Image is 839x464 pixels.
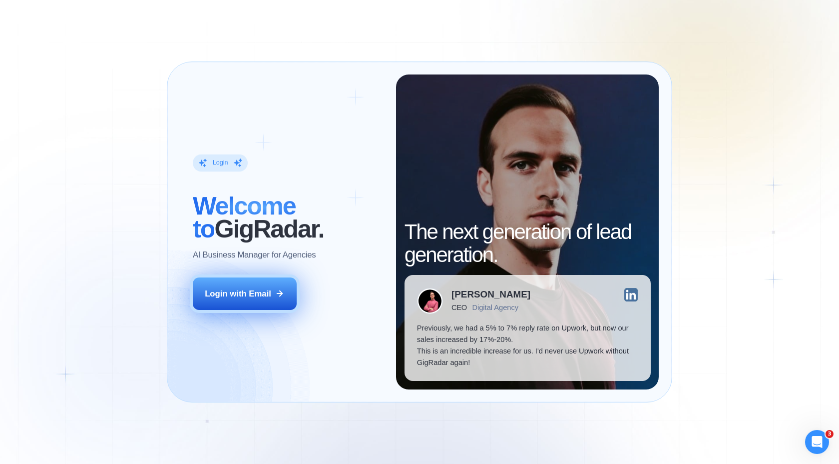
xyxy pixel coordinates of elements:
[472,303,518,312] div: Digital Agency
[451,303,467,312] div: CEO
[193,191,296,243] span: Welcome to
[826,430,834,438] span: 3
[805,430,829,454] iframe: Intercom live chat
[417,322,638,368] p: Previously, we had a 5% to 7% reply rate on Upwork, but now our sales increased by 17%-20%. This ...
[193,277,297,310] button: Login with Email
[451,290,530,299] div: [PERSON_NAME]
[213,159,228,167] div: Login
[193,249,316,261] p: AI Business Manager for Agencies
[405,220,651,266] h2: The next generation of lead generation.
[205,288,271,299] div: Login with Email
[193,194,384,240] h2: ‍ GigRadar.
